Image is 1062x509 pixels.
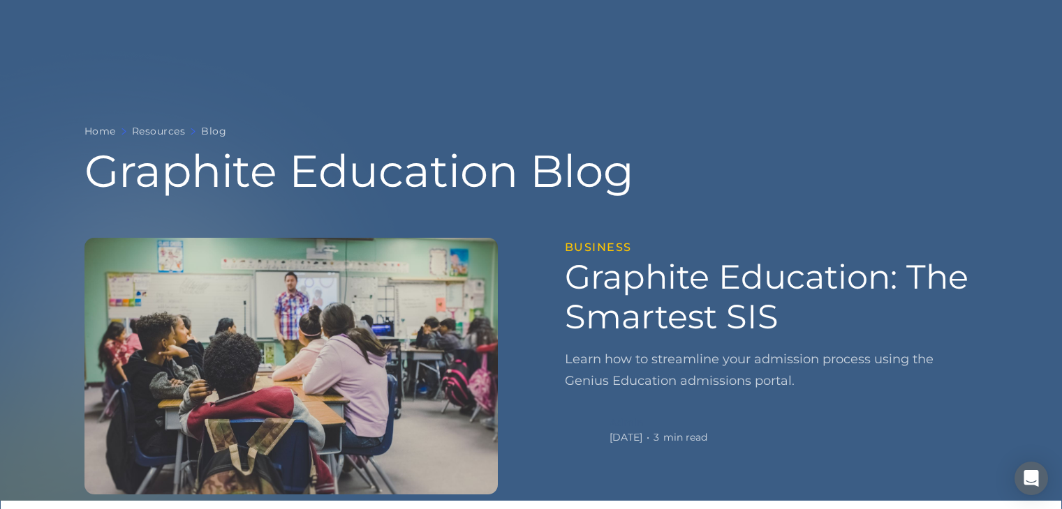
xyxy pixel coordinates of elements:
p: Learn how to streamline your admission process using the Genius Education admissions portal. [565,349,978,393]
h2: Graphite Education: The Smartest SIS [565,257,978,337]
a: Blog [201,123,226,140]
div: Business [565,238,978,257]
div: Admin [610,417,707,429]
div: Open Intercom Messenger [1015,462,1048,495]
a: Home [84,123,116,140]
div: 3 [654,429,659,446]
a: Resources [132,123,186,140]
a: BusinessGraphite Education: The Smartest SISLearn how to streamline your admission process using ... [84,238,978,495]
div: min read [663,429,707,446]
div: [DATE] [610,429,642,446]
div: • [647,429,649,446]
h1: Graphite Education Blog [84,149,978,193]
